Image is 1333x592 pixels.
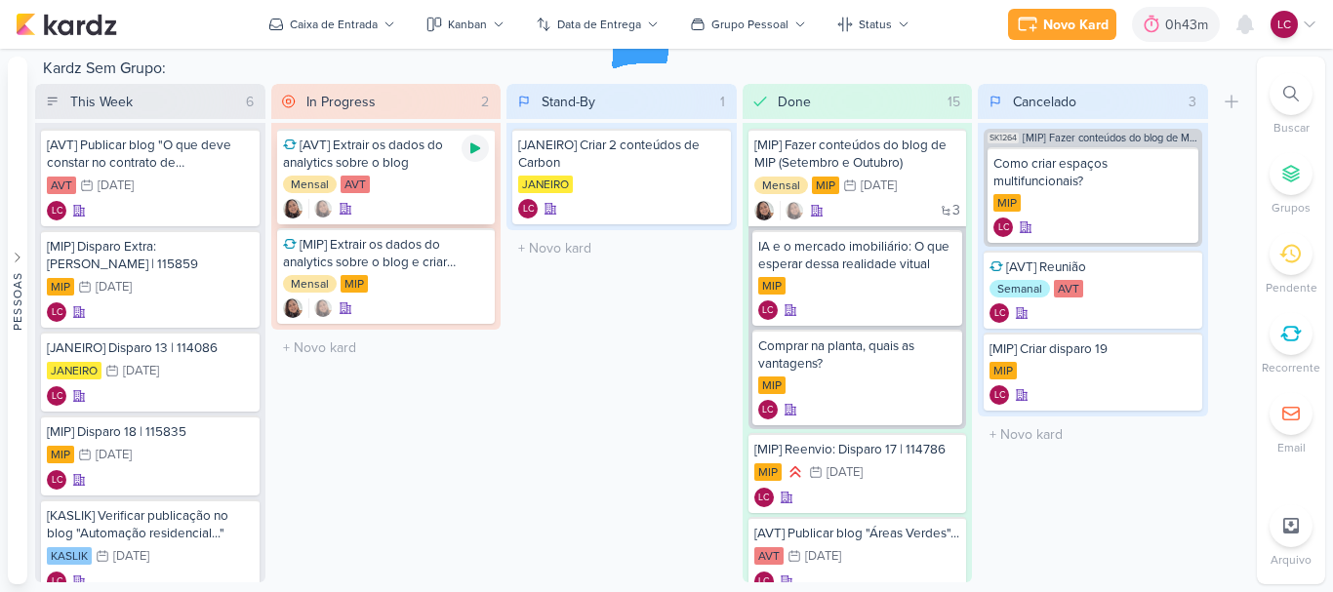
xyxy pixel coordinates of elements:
[518,199,538,218] div: Criador(a): Laís Costa
[8,57,27,584] button: Pessoas
[754,547,784,565] div: AVT
[1272,199,1311,217] p: Grupos
[758,376,786,394] div: MIP
[47,201,66,220] div: Criador(a): Laís Costa
[52,392,62,402] p: LC
[283,199,303,218] div: Criador(a): Sharlene Khoury
[308,298,333,318] div: Colaboradores: Sharlene Khoury
[712,92,733,112] div: 1
[47,446,74,463] div: MIP
[113,550,149,563] div: [DATE]
[96,449,132,461] div: [DATE]
[1262,359,1320,376] p: Recorrente
[47,339,254,357] div: [JANEIRO] Disparo 13 | 114086
[52,207,62,217] p: LC
[861,179,897,192] div: [DATE]
[1165,15,1214,35] div: 0h43m
[47,137,254,172] div: [AVT] Publicar blog "O que deve constar no contrato de financiamento?"
[780,201,804,220] div: Colaboradores: Sharlene Khoury
[238,92,262,112] div: 6
[993,194,1021,212] div: MIP
[518,137,725,172] div: [JANEIRO] Criar 2 conteúdos de Carbon
[994,391,1005,401] p: LC
[786,462,805,482] div: Prioridade Alta
[313,298,333,318] img: Sharlene Khoury
[16,13,117,36] img: kardz.app
[993,155,1192,190] div: Como criar espaços multifuncionais?
[940,92,968,112] div: 15
[283,199,303,218] img: Sharlene Khoury
[754,572,774,591] div: Criador(a): Laís Costa
[341,275,368,293] div: MIP
[47,238,254,273] div: [MIP] Disparo Extra: Martim Cobertura | 115859
[990,280,1050,297] div: Semanal
[283,298,303,318] img: Sharlene Khoury
[1181,92,1204,112] div: 3
[283,176,337,193] div: Mensal
[473,92,497,112] div: 2
[758,400,778,419] div: Laís Costa
[1043,15,1109,35] div: Novo Kard
[990,385,1009,405] div: Laís Costa
[758,277,786,295] div: MIP
[754,441,961,458] div: [MIP] Reenvio: Disparo 17 | 114786
[52,577,62,587] p: LC
[754,463,782,481] div: MIP
[990,303,1009,323] div: Criador(a): Laís Costa
[98,179,134,192] div: [DATE]
[47,302,66,322] div: Laís Costa
[988,133,1019,143] span: SK1264
[35,57,1249,84] div: Kardz Sem Grupo:
[993,217,1013,237] div: Criador(a): Laís Costa
[990,340,1196,358] div: [MIP] Criar disparo 19
[283,236,490,271] div: [MIP] Extrair os dados do analytics sobre o blog e criar planilha igual AVT
[518,199,538,218] div: Laís Costa
[805,550,841,563] div: [DATE]
[9,271,26,330] div: Pessoas
[1008,9,1116,40] button: Novo Kard
[754,488,774,507] div: Laís Costa
[308,199,333,218] div: Colaboradores: Sharlene Khoury
[785,201,804,220] img: Sharlene Khoury
[982,420,1204,449] input: + Novo kard
[518,176,573,193] div: JANEIRO
[341,176,370,193] div: AVT
[827,466,863,479] div: [DATE]
[812,177,839,194] div: MIP
[47,572,66,591] div: Laís Costa
[758,300,778,320] div: Criador(a): Laís Costa
[275,334,498,362] input: + Novo kard
[993,217,1013,237] div: Laís Costa
[462,135,489,162] div: Ligar relógio
[762,406,773,415] p: LC
[762,306,773,316] p: LC
[1271,11,1298,38] div: Laís Costa
[47,278,74,296] div: MIP
[994,309,1005,319] p: LC
[990,303,1009,323] div: Laís Costa
[1277,16,1291,33] p: LC
[96,281,132,294] div: [DATE]
[990,385,1009,405] div: Criador(a): Laís Costa
[758,493,769,503] p: LC
[754,488,774,507] div: Criador(a): Laís Costa
[283,298,303,318] div: Criador(a): Sharlene Khoury
[758,238,957,273] div: IA e o mercado imobiliário: O que esperar dessa realidade vitual
[1266,279,1317,296] p: Pendente
[990,362,1017,379] div: MIP
[52,476,62,486] p: LC
[1273,119,1310,137] p: Buscar
[313,199,333,218] img: Sharlene Khoury
[990,258,1196,276] div: [AVT] Reunião
[754,572,774,591] div: Laís Costa
[1257,72,1325,137] li: Ctrl + F
[998,223,1009,233] p: LC
[47,547,92,565] div: KASLIK
[758,577,769,587] p: LC
[952,204,960,217] span: 3
[523,205,534,215] p: LC
[47,572,66,591] div: Criador(a): Laís Costa
[52,308,62,318] p: LC
[754,525,961,542] div: [AVT] Publicar blog "Áreas Verdes"...
[47,470,66,490] div: Criador(a): Laís Costa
